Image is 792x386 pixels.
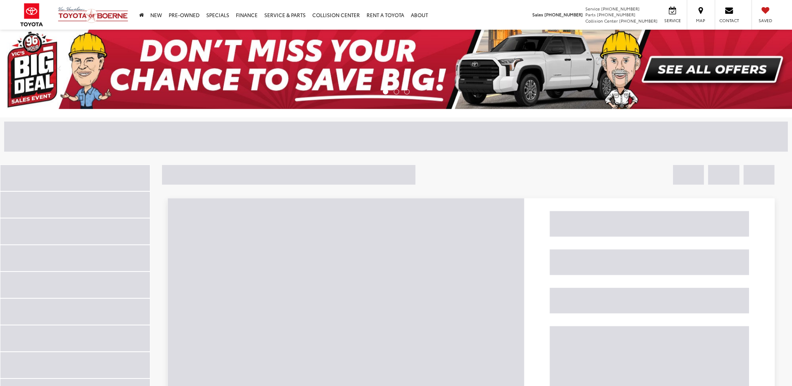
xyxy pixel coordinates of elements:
span: Map [691,18,710,23]
span: Service [585,5,600,12]
span: Contact [719,18,739,23]
span: Sales [532,11,543,18]
span: [PHONE_NUMBER] [597,11,635,18]
span: Saved [756,18,774,23]
span: Parts [585,11,596,18]
span: Collision Center [585,18,618,24]
img: Vic Vaughan Toyota of Boerne [58,6,129,23]
span: Service [663,18,682,23]
span: [PHONE_NUMBER] [544,11,583,18]
span: [PHONE_NUMBER] [619,18,658,24]
span: [PHONE_NUMBER] [601,5,640,12]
